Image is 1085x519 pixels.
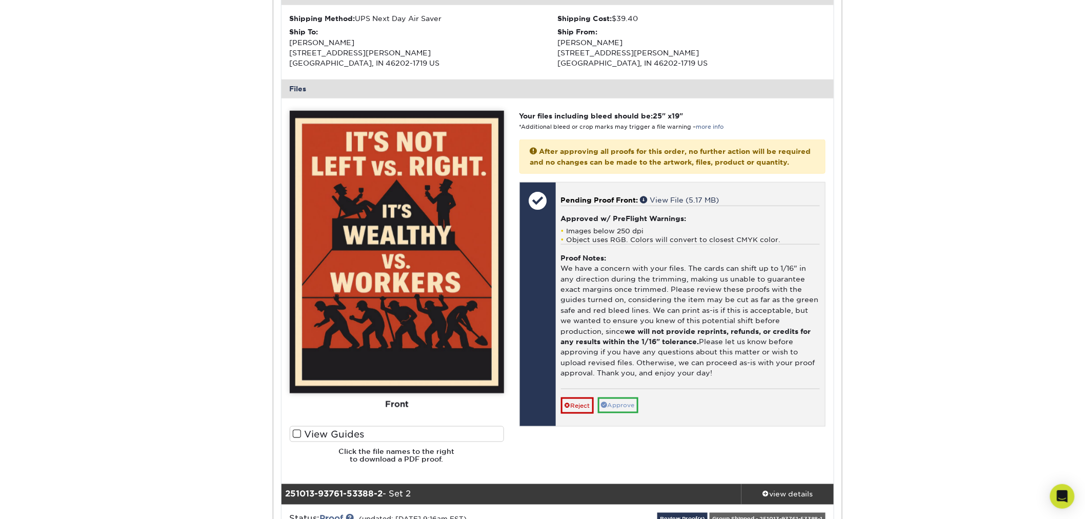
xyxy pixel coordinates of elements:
[290,393,504,416] div: Front
[519,112,684,120] strong: Your files including bleed should be: " x "
[290,13,558,24] div: UPS Next Day Air Saver
[519,124,724,130] small: *Additional bleed or crop marks may trigger a file warning –
[561,397,594,414] a: Reject
[557,28,597,36] strong: Ship From:
[561,196,638,204] span: Pending Proof Front:
[741,484,834,505] a: view details
[561,327,811,346] b: we will not provide reprints, refunds, or credits for any results within the 1/16" tolerance.
[290,27,558,69] div: [PERSON_NAME] [STREET_ADDRESS][PERSON_NAME] [GEOGRAPHIC_DATA], IN 46202-1719 US
[290,426,504,442] label: View Guides
[561,214,820,223] h4: Approved w/ PreFlight Warnings:
[557,27,826,69] div: [PERSON_NAME] [STREET_ADDRESS][PERSON_NAME] [GEOGRAPHIC_DATA], IN 46202-1719 US
[741,489,834,500] div: view details
[282,79,834,98] div: Files
[286,489,383,499] strong: 251013-93761-53388-2
[561,235,820,244] li: Object uses RGB. Colors will convert to closest CMYK color.
[640,196,719,204] a: View File (5.17 MB)
[282,484,742,505] div: - Set 2
[557,13,826,24] div: $39.40
[696,124,724,130] a: more info
[598,397,638,413] a: Approve
[1050,484,1075,509] div: Open Intercom Messenger
[530,147,811,166] strong: After approving all proofs for this order, no further action will be required and no changes can ...
[561,244,820,389] div: We have a concern with your files. The cards can shift up to 1/16" in any direction during the tr...
[557,14,612,23] strong: Shipping Cost:
[561,254,607,262] strong: Proof Notes:
[290,14,355,23] strong: Shipping Method:
[561,227,820,235] li: Images below 250 dpi
[672,112,680,120] span: 19
[290,28,318,36] strong: Ship To:
[653,112,662,120] span: 25
[290,447,504,472] h6: Click the file names to the right to download a PDF proof.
